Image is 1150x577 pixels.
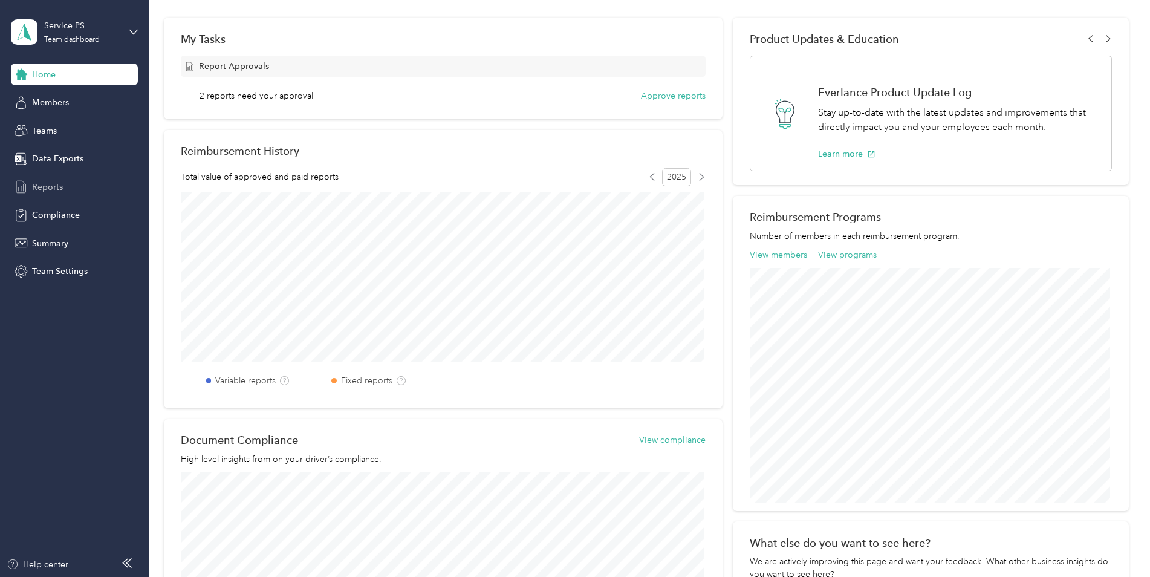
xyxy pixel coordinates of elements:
h1: Everlance Product Update Log [818,86,1099,99]
span: Product Updates & Education [750,33,899,45]
p: High level insights from on your driver’s compliance. [181,453,706,466]
iframe: Everlance-gr Chat Button Frame [1082,509,1150,577]
div: Team dashboard [44,36,100,44]
span: Total value of approved and paid reports [181,171,339,183]
p: Number of members in each reimbursement program. [750,230,1112,243]
span: 2025 [662,168,691,186]
label: Fixed reports [341,374,392,387]
span: Data Exports [32,152,83,165]
p: Stay up-to-date with the latest updates and improvements that directly impact you and your employ... [818,105,1099,135]
span: Reports [32,181,63,194]
button: View members [750,249,807,261]
span: Teams [32,125,57,137]
button: View programs [818,249,877,261]
span: Members [32,96,69,109]
span: Summary [32,237,68,250]
button: Learn more [818,148,875,160]
span: Home [32,68,56,81]
span: Compliance [32,209,80,221]
div: What else do you want to see here? [750,536,1112,549]
span: Team Settings [32,265,88,278]
h2: Reimbursement History [181,145,299,157]
h2: Reimbursement Programs [750,210,1112,223]
div: Service PS [44,19,120,32]
h2: Document Compliance [181,434,298,446]
button: View compliance [639,434,706,446]
div: My Tasks [181,33,706,45]
span: 2 reports need your approval [200,90,313,102]
button: Help center [7,558,68,571]
button: Approve reports [641,90,706,102]
span: Report Approvals [199,60,269,73]
label: Variable reports [215,374,276,387]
